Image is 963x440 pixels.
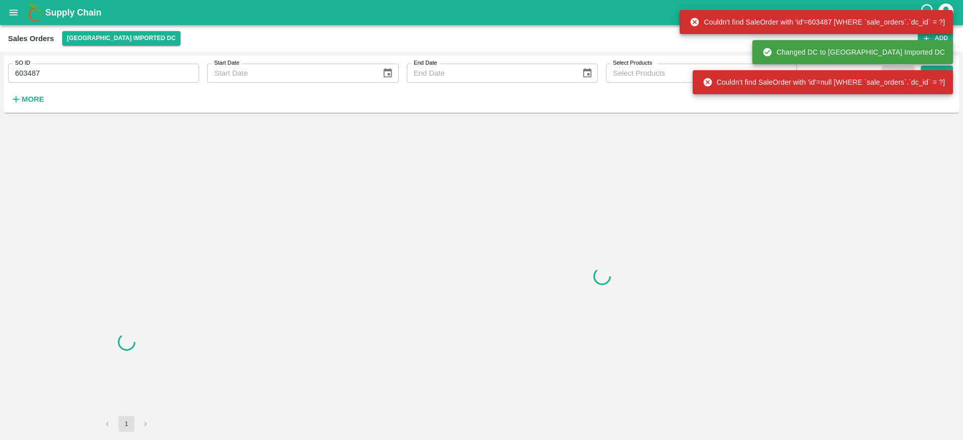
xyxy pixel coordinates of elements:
div: Changed DC to [GEOGRAPHIC_DATA] Imported DC [762,43,945,61]
button: Choose date [578,64,597,83]
button: page 1 [118,416,134,432]
div: customer-support [919,4,937,22]
strong: More [22,95,44,103]
a: Supply Chain [45,6,919,20]
nav: pagination navigation [98,416,155,432]
input: End Date [407,64,574,83]
input: Enter SO ID [8,64,199,83]
img: logo [25,3,45,23]
div: account of current user [937,2,955,23]
div: Sales Orders [8,32,54,45]
input: Start Date [207,64,374,83]
input: Select Products [609,67,777,80]
button: open drawer [2,1,25,24]
label: Start Date [214,59,239,67]
div: Couldn't find SaleOrder with 'id'=null [WHERE `sale_orders`.`dc_id` = ?] [703,73,945,91]
div: Couldn't find SaleOrder with 'id'=603487 [WHERE `sale_orders`.`dc_id` = ?] [690,13,945,31]
button: More [8,91,47,108]
label: SO ID [15,59,30,67]
button: Choose date [378,64,397,83]
button: Select DC [62,31,181,46]
label: End Date [414,59,437,67]
label: Select Products [613,59,652,67]
b: Supply Chain [45,8,101,18]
